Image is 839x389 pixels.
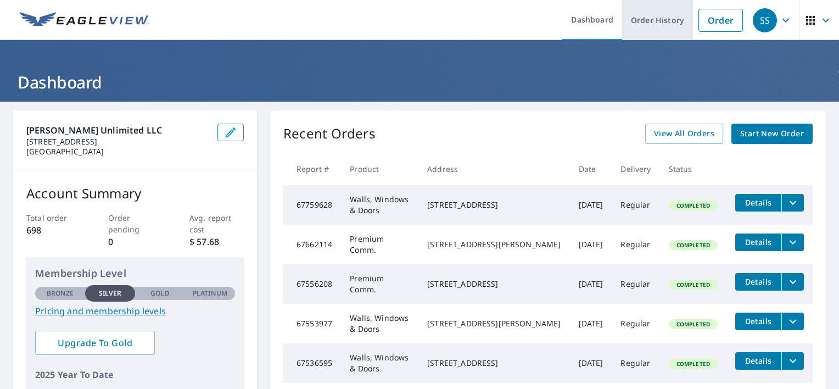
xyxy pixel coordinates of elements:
[740,127,804,141] span: Start New Order
[570,185,612,225] td: [DATE]
[341,264,418,304] td: Premium Comm.
[781,313,804,330] button: filesDropdownBtn-67553977
[35,266,235,281] p: Membership Level
[742,355,775,366] span: Details
[753,8,777,32] div: SS
[35,368,235,381] p: 2025 Year To Date
[742,197,775,208] span: Details
[193,288,227,298] p: Platinum
[341,185,418,225] td: Walls, Windows & Doors
[612,304,659,343] td: Regular
[670,360,717,368] span: Completed
[189,212,244,235] p: Avg. report cost
[150,288,169,298] p: Gold
[427,239,561,250] div: [STREET_ADDRESS][PERSON_NAME]
[570,153,612,185] th: Date
[189,235,244,248] p: $ 57.68
[670,202,717,209] span: Completed
[570,264,612,304] td: [DATE]
[781,234,804,251] button: filesDropdownBtn-67662114
[13,71,826,93] h1: Dashboard
[283,264,341,304] td: 67556208
[44,337,146,349] span: Upgrade To Gold
[341,304,418,343] td: Walls, Windows & Doors
[735,273,781,291] button: detailsBtn-67556208
[731,124,813,144] a: Start New Order
[612,225,659,264] td: Regular
[735,234,781,251] button: detailsBtn-67662114
[26,184,244,203] p: Account Summary
[418,153,569,185] th: Address
[427,279,561,290] div: [STREET_ADDRESS]
[283,185,341,225] td: 67759628
[341,343,418,383] td: Walls, Windows & Doors
[427,318,561,329] div: [STREET_ADDRESS][PERSON_NAME]
[26,124,209,137] p: [PERSON_NAME] Unlimited LLC
[698,9,743,32] a: Order
[570,304,612,343] td: [DATE]
[283,343,341,383] td: 67536595
[427,199,561,210] div: [STREET_ADDRESS]
[670,320,717,328] span: Completed
[283,153,341,185] th: Report #
[612,343,659,383] td: Regular
[20,12,149,29] img: EV Logo
[670,241,717,249] span: Completed
[612,153,659,185] th: Delivery
[612,185,659,225] td: Regular
[283,304,341,343] td: 67553977
[108,212,163,235] p: Order pending
[735,313,781,330] button: detailsBtn-67553977
[570,225,612,264] td: [DATE]
[781,273,804,291] button: filesDropdownBtn-67556208
[283,225,341,264] td: 67662114
[735,352,781,370] button: detailsBtn-67536595
[427,358,561,369] div: [STREET_ADDRESS]
[612,264,659,304] td: Regular
[742,276,775,287] span: Details
[570,343,612,383] td: [DATE]
[35,331,155,355] a: Upgrade To Gold
[742,237,775,247] span: Details
[47,288,74,298] p: Bronze
[781,194,804,212] button: filesDropdownBtn-67759628
[670,281,717,288] span: Completed
[735,194,781,212] button: detailsBtn-67759628
[654,127,714,141] span: View All Orders
[26,147,209,157] p: [GEOGRAPHIC_DATA]
[341,153,418,185] th: Product
[660,153,726,185] th: Status
[341,225,418,264] td: Premium Comm.
[26,224,81,237] p: 698
[283,124,376,144] p: Recent Orders
[26,137,209,147] p: [STREET_ADDRESS]
[108,235,163,248] p: 0
[99,288,122,298] p: Silver
[781,352,804,370] button: filesDropdownBtn-67536595
[742,316,775,326] span: Details
[26,212,81,224] p: Total order
[645,124,723,144] a: View All Orders
[35,304,235,318] a: Pricing and membership levels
